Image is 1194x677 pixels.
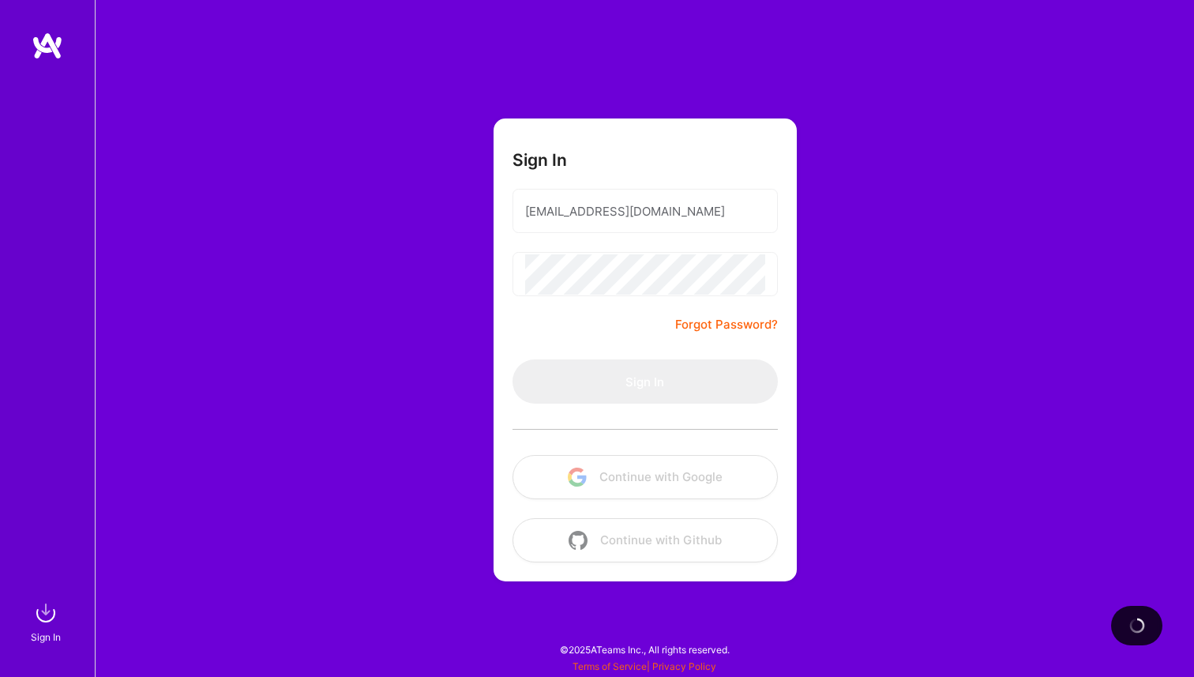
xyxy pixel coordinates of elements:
[1128,617,1146,634] img: loading
[513,455,778,499] button: Continue with Google
[33,597,62,645] a: sign inSign In
[652,660,716,672] a: Privacy Policy
[31,629,61,645] div: Sign In
[513,359,778,404] button: Sign In
[525,191,765,231] input: Email...
[32,32,63,60] img: logo
[573,660,647,672] a: Terms of Service
[95,630,1194,669] div: © 2025 ATeams Inc., All rights reserved.
[30,597,62,629] img: sign in
[675,315,778,334] a: Forgot Password?
[573,660,716,672] span: |
[568,468,587,487] img: icon
[569,531,588,550] img: icon
[513,518,778,562] button: Continue with Github
[513,150,567,170] h3: Sign In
